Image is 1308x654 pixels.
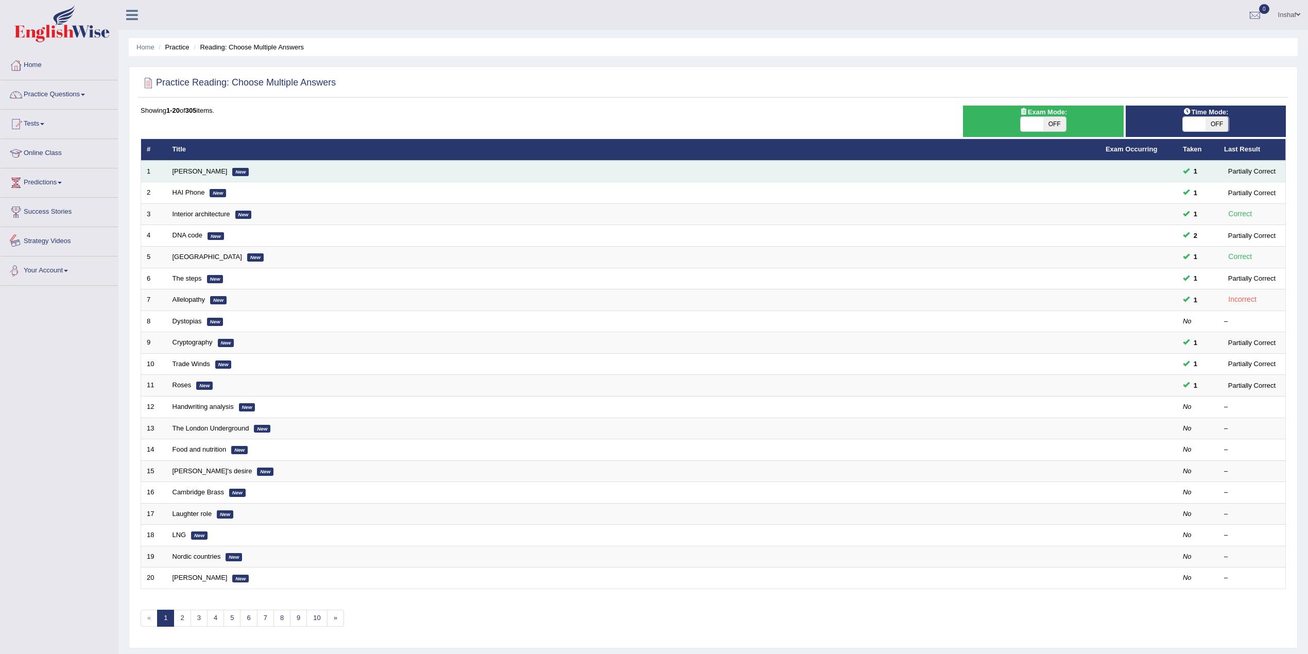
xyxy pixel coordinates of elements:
span: You can still take this question [1190,251,1201,262]
span: « [141,610,158,627]
em: New [231,446,248,454]
em: New [229,489,246,497]
span: You can still take this question [1190,187,1201,198]
span: You can still take this question [1190,295,1201,305]
b: 305 [185,107,197,114]
td: 13 [141,418,167,439]
th: Taken [1177,139,1218,161]
div: – [1224,467,1280,476]
th: # [141,139,167,161]
em: New [239,403,255,411]
span: OFF [1043,117,1066,131]
th: Last Result [1218,139,1286,161]
em: No [1183,445,1192,453]
div: Partially Correct [1224,230,1280,241]
em: New [232,575,249,583]
div: – [1224,509,1280,519]
a: Laughter role [173,510,212,518]
a: Strategy Videos [1,227,118,253]
td: 7 [141,289,167,311]
div: – [1224,573,1280,583]
td: 12 [141,396,167,418]
span: OFF [1206,117,1228,131]
em: New [210,189,226,197]
a: Nordic countries [173,553,221,560]
em: New [210,296,227,304]
div: Partially Correct [1224,166,1280,177]
td: 14 [141,439,167,461]
li: Reading: Choose Multiple Answers [191,42,304,52]
div: – [1224,530,1280,540]
td: 6 [141,268,167,289]
span: You can still take this question [1190,209,1201,219]
a: Cryptography [173,338,213,346]
div: Correct [1224,251,1257,263]
td: 8 [141,311,167,332]
div: Showing of items. [141,106,1286,115]
span: You can still take this question [1190,273,1201,284]
span: You can still take this question [1190,380,1201,391]
em: New [254,425,270,433]
em: No [1183,488,1192,496]
td: 4 [141,225,167,247]
a: Home [136,43,154,51]
em: No [1183,574,1192,581]
em: New [196,382,213,390]
em: New [207,318,223,326]
div: – [1224,552,1280,562]
div: Show exams occurring in exams [963,106,1123,137]
em: New [232,168,249,176]
em: New [226,553,242,561]
a: 8 [273,610,290,627]
a: Food and nutrition [173,445,227,453]
td: 20 [141,567,167,589]
a: Tests [1,110,118,135]
td: 15 [141,460,167,482]
div: – [1224,445,1280,455]
b: 1-20 [166,107,180,114]
a: Home [1,51,118,77]
a: Roses [173,381,192,389]
a: Success Stories [1,198,118,223]
td: 11 [141,375,167,397]
li: Practice [156,42,189,52]
a: HAI Phone [173,188,205,196]
div: – [1224,488,1280,497]
a: Cambridge Brass [173,488,224,496]
a: [PERSON_NAME] [173,574,228,581]
span: 0 [1259,4,1269,14]
a: 6 [240,610,257,627]
a: 2 [174,610,191,627]
a: Practice Questions [1,80,118,106]
span: Time Mode: [1179,107,1232,117]
em: New [215,360,232,369]
a: DNA code [173,231,203,239]
a: [GEOGRAPHIC_DATA] [173,253,242,261]
td: 2 [141,182,167,204]
div: Partially Correct [1224,187,1280,198]
td: 16 [141,482,167,504]
td: 1 [141,161,167,182]
div: – [1224,424,1280,434]
em: New [257,468,273,476]
em: No [1183,317,1192,325]
div: Partially Correct [1224,337,1280,348]
div: Correct [1224,208,1257,220]
em: No [1183,531,1192,539]
a: Exam Occurring [1106,145,1157,153]
div: – [1224,402,1280,412]
a: The steps [173,274,202,282]
a: Predictions [1,168,118,194]
em: New [207,275,223,283]
td: 3 [141,203,167,225]
a: 5 [223,610,240,627]
em: New [218,339,234,347]
div: – [1224,317,1280,326]
div: Incorrect [1224,294,1261,305]
em: No [1183,467,1192,475]
em: No [1183,510,1192,518]
em: New [217,510,233,519]
em: New [247,253,264,262]
td: 9 [141,332,167,354]
a: 10 [306,610,327,627]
